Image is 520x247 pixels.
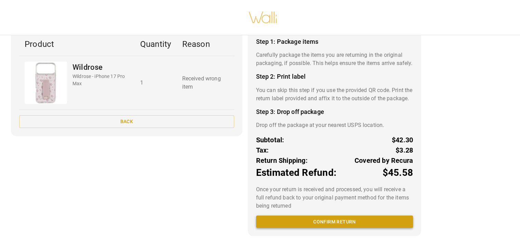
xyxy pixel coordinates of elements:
[392,135,413,145] p: $42.30
[256,51,413,67] p: Carefully package the items you are returning in the original packaging, if possible. This helps ...
[256,73,413,80] h4: Step 2: Print label
[19,115,234,128] button: Back
[248,3,278,32] img: walli-inc.myshopify.com
[256,86,413,103] p: You can skip this step if you use the provided QR code. Print the return label provided and affix...
[396,145,413,155] p: $3.28
[256,216,413,228] button: Confirm return
[256,185,413,210] p: Once your return is received and processed, you will receive a full refund back to your original ...
[256,135,284,145] p: Subtotal:
[256,166,336,180] p: Estimated Refund:
[355,155,413,166] p: Covered by Recura
[256,155,308,166] p: Return Shipping:
[25,38,129,50] p: Product
[140,79,171,87] p: 1
[382,166,413,180] p: $45.58
[140,38,171,50] p: Quantity
[182,38,229,50] p: Reason
[256,145,269,155] p: Tax:
[72,73,129,87] p: Wildrose - iPhone 17 Pro Max
[256,108,413,116] h4: Step 3: Drop off package
[72,62,129,73] p: Wildrose
[256,121,413,129] p: Drop off the package at your nearest USPS location.
[182,75,229,91] p: Received wrong item
[256,38,413,45] h4: Step 1: Package items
